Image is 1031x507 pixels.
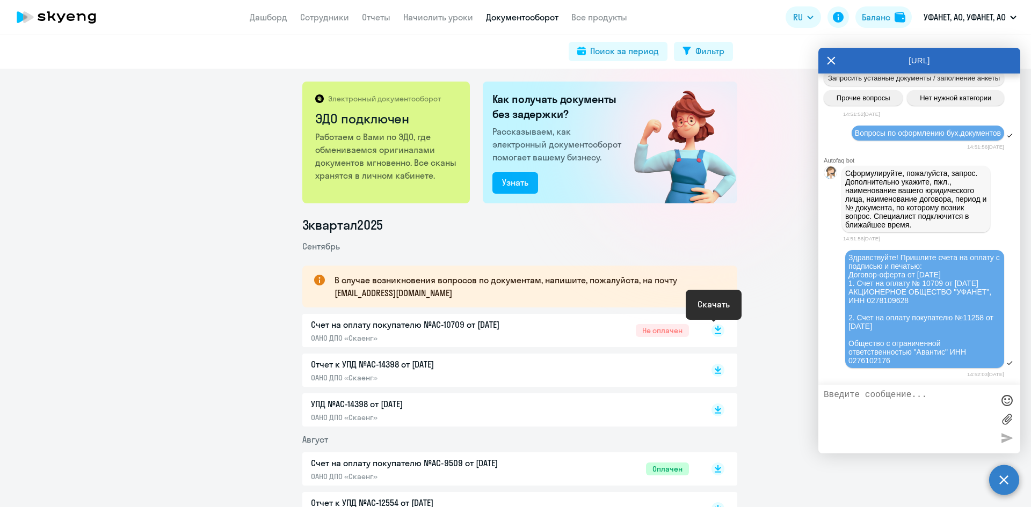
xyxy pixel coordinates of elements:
[300,12,349,23] a: Сотрудники
[920,94,991,102] span: Нет нужной категории
[403,12,473,23] a: Начислить уроки
[824,157,1020,164] div: Autofaq bot
[695,45,724,57] div: Фильтр
[616,82,737,203] img: connected
[302,434,328,445] span: Август
[924,11,1006,24] p: УФАНЕТ, АО, УФАНЕТ, АО
[895,12,905,23] img: balance
[848,253,1002,365] span: Здравствуйте! Пришлите счета на оплату с подписью и печатью: Договор-оферта от [DATE] 1. Счет на ...
[824,166,838,182] img: bot avatar
[862,11,890,24] div: Баланс
[636,324,689,337] span: Не оплачен
[311,318,689,343] a: Счет на оплату покупателю №AC-10709 от [DATE]ОАНО ДПО «Скаенг»Не оплачен
[674,42,733,61] button: Фильтр
[311,413,536,422] p: ОАНО ДПО «Скаенг»
[486,12,558,23] a: Документооборот
[843,236,880,241] time: 14:51:56[DATE]
[907,90,1004,106] button: Нет нужной категории
[328,94,441,104] p: Электронный документооборот
[492,92,626,122] h2: Как получать документы без задержки?
[302,241,340,252] span: Сентябрь
[646,462,689,475] span: Оплачен
[571,12,627,23] a: Все продукты
[569,42,667,61] button: Поиск за период
[302,216,737,233] li: 3 квартал 2025
[793,11,803,24] span: RU
[855,6,912,28] button: Балансbalance
[362,12,390,23] a: Отчеты
[311,457,689,481] a: Счет на оплату покупателю №AC-9509 от [DATE]ОАНО ДПО «Скаенг»Оплачен
[855,129,1001,137] span: Вопросы по оформлению бух.документов
[311,333,536,343] p: ОАНО ДПО «Скаенг»
[311,318,536,331] p: Счет на оплату покупателю №AC-10709 от [DATE]
[502,176,528,189] div: Узнать
[311,472,536,481] p: ОАНО ДПО «Скаенг»
[311,358,536,371] p: Отчет к УПД №AC-14398 от [DATE]
[311,358,689,383] a: Отчет к УПД №AC-14398 от [DATE]ОАНО ДПО «Скаенг»
[845,169,989,229] span: Сформулируйте, пожалуйста, запрос. Дополнительно укажите, пжл., наименование вашего юридического ...
[843,111,880,117] time: 14:51:52[DATE]
[999,411,1015,427] label: Лимит 10 файлов
[786,6,821,28] button: RU
[315,110,459,127] h2: ЭДО подключен
[824,90,903,106] button: Прочие вопросы
[967,371,1004,377] time: 14:52:03[DATE]
[311,457,536,469] p: Счет на оплату покупателю №AC-9509 от [DATE]
[492,172,538,194] button: Узнать
[918,4,1022,30] button: УФАНЕТ, АО, УФАНЕТ, АО
[837,94,890,102] span: Прочие вопросы
[698,298,730,311] div: Скачать
[590,45,659,57] div: Поиск за период
[311,398,689,422] a: УПД №AC-14398 от [DATE]ОАНО ДПО «Скаенг»
[315,130,459,182] p: Работаем с Вами по ЭДО, где обмениваемся оригиналами документов мгновенно. Все сканы хранятся в л...
[335,274,718,299] p: В случае возникновения вопросов по документам, напишите, пожалуйста, на почту [EMAIL_ADDRESS][DOM...
[492,125,626,164] p: Рассказываем, как электронный документооборот помогает вашему бизнесу.
[311,398,536,410] p: УПД №AC-14398 от [DATE]
[828,74,1000,82] span: Запросить уставные документы / заполнение анкеты
[824,70,1004,86] button: Запросить уставные документы / заполнение анкеты
[967,144,1004,150] time: 14:51:56[DATE]
[250,12,287,23] a: Дашборд
[311,373,536,383] p: ОАНО ДПО «Скаенг»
